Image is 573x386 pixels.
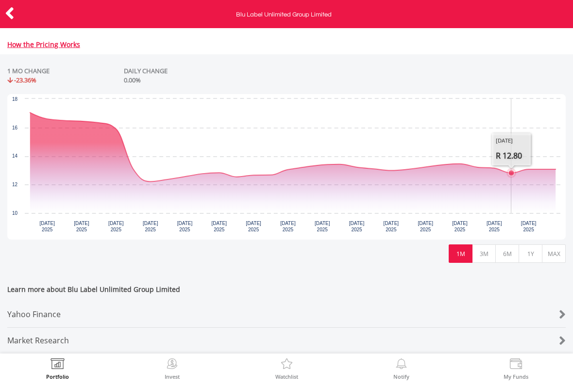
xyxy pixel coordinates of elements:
[7,94,566,240] svg: Interactive chart
[508,170,514,176] path: Thursday, 18 Sep 2025, 12.8.
[452,221,468,232] text: [DATE] 2025
[50,358,65,372] img: View Portfolio
[349,221,365,232] text: [DATE] 2025
[212,221,227,232] text: [DATE] 2025
[504,374,528,379] label: My Funds
[46,358,69,379] a: Portfolio
[39,221,55,232] text: [DATE] 2025
[315,221,330,232] text: [DATE] 2025
[449,244,472,263] button: 1M
[124,76,141,84] span: 0.00%
[12,125,18,130] text: 16
[393,358,409,379] a: Notify
[393,374,409,379] label: Notify
[7,285,566,302] span: Learn more about Blu Label Unlimited Group Limited
[280,221,296,232] text: [DATE] 2025
[108,221,124,232] text: [DATE] 2025
[165,374,180,379] label: Invest
[275,358,298,379] a: Watchlist
[12,96,18,102] text: 18
[12,182,18,187] text: 12
[7,94,566,240] div: Chart. Highcharts interactive chart.
[472,244,496,263] button: 3M
[487,221,502,232] text: [DATE] 2025
[7,328,566,354] a: Market Research
[14,76,36,84] span: -23.36%
[74,221,89,232] text: [DATE] 2025
[177,221,193,232] text: [DATE] 2025
[275,374,298,379] label: Watchlist
[143,221,158,232] text: [DATE] 2025
[165,358,180,379] a: Invest
[508,358,523,372] img: View Funds
[542,244,566,263] button: MAX
[7,302,566,328] a: Yahoo Finance
[394,358,409,372] img: View Notifications
[124,66,264,76] div: DAILY CHANGE
[504,358,528,379] a: My Funds
[165,358,180,372] img: Invest Now
[46,374,69,379] label: Portfolio
[384,221,399,232] text: [DATE] 2025
[7,66,50,76] div: 1 MO CHANGE
[12,210,18,216] text: 10
[521,221,537,232] text: [DATE] 2025
[7,40,80,49] a: How the Pricing Works
[7,302,519,327] div: Yahoo Finance
[495,244,519,263] button: 6M
[12,153,18,159] text: 14
[418,221,433,232] text: [DATE] 2025
[7,328,519,354] div: Market Research
[279,358,294,372] img: Watchlist
[246,221,261,232] text: [DATE] 2025
[519,244,542,263] button: 1Y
